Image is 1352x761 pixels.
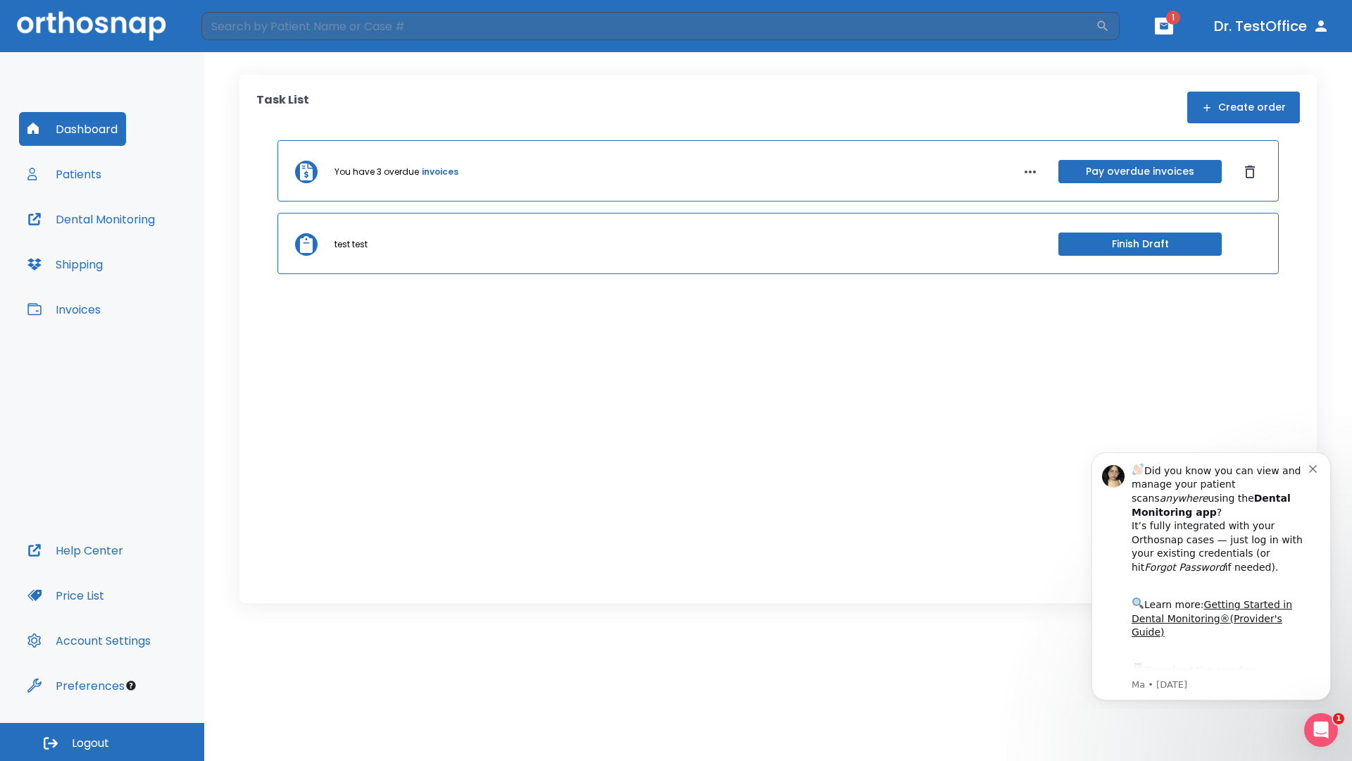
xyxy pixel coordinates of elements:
[334,166,419,178] p: You have 3 overdue
[19,579,113,612] button: Price List
[334,238,368,251] p: test test
[19,533,132,567] button: Help Center
[1058,233,1222,256] button: Finish Draft
[61,221,239,293] div: Download the app: | ​ Let us know if you need help getting started!
[19,157,110,191] button: Patients
[61,225,187,250] a: App Store
[1304,713,1338,747] iframe: Intercom live chat
[256,92,309,123] p: Task List
[19,247,111,281] button: Shipping
[19,669,133,703] button: Preferences
[1187,92,1300,123] button: Create order
[19,112,126,146] button: Dashboard
[19,624,159,657] button: Account Settings
[1058,160,1222,183] button: Pay overdue invoices
[1166,11,1180,25] span: 1
[1070,440,1352,709] iframe: Intercom notifications message
[1208,13,1335,39] button: Dr. TestOffice
[1239,161,1261,183] button: Dismiss
[17,11,166,40] img: Orthosnap
[422,166,458,178] a: invoices
[1333,713,1344,724] span: 1
[61,239,239,252] p: Message from Ma, sent 8w ago
[239,22,250,33] button: Dismiss notification
[72,736,109,751] span: Logout
[19,292,109,326] button: Invoices
[201,12,1096,40] input: Search by Patient Name or Case #
[125,679,137,692] div: Tooltip anchor
[19,202,163,236] button: Dental Monitoring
